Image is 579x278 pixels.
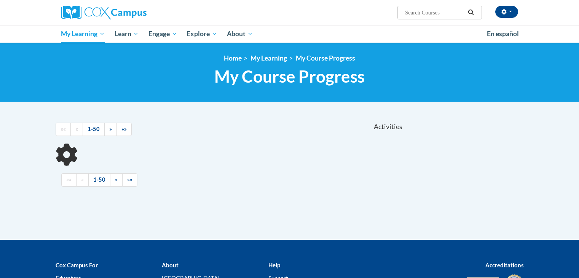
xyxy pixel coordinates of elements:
[115,29,139,38] span: Learn
[56,262,98,268] b: Cox Campus For
[465,8,477,17] button: Search
[115,176,118,183] span: »
[224,54,242,62] a: Home
[222,25,258,43] a: About
[127,176,132,183] span: »»
[61,29,105,38] span: My Learning
[110,25,144,43] a: Learn
[296,54,355,62] a: My Course Progress
[187,29,217,38] span: Explore
[61,6,147,19] img: Cox Campus
[66,176,72,183] span: ««
[148,29,177,38] span: Engage
[487,30,519,38] span: En español
[227,29,253,38] span: About
[122,173,137,187] a: End
[109,126,112,132] span: »
[83,123,105,136] a: 1-50
[50,25,530,43] div: Main menu
[250,54,287,62] a: My Learning
[482,26,524,42] a: En español
[116,123,132,136] a: End
[110,173,123,187] a: Next
[81,176,84,183] span: «
[61,126,66,132] span: ««
[182,25,222,43] a: Explore
[61,173,77,187] a: Begining
[214,66,365,86] span: My Course Progress
[56,25,110,43] a: My Learning
[70,123,83,136] a: Previous
[404,8,465,17] input: Search Courses
[268,262,280,268] b: Help
[121,126,127,132] span: »»
[61,6,206,19] a: Cox Campus
[104,123,117,136] a: Next
[88,173,110,187] a: 1-50
[144,25,182,43] a: Engage
[76,173,89,187] a: Previous
[75,126,78,132] span: «
[485,262,524,268] b: Accreditations
[162,262,179,268] b: About
[495,6,518,18] button: Account Settings
[56,123,71,136] a: Begining
[374,123,402,131] span: Activities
